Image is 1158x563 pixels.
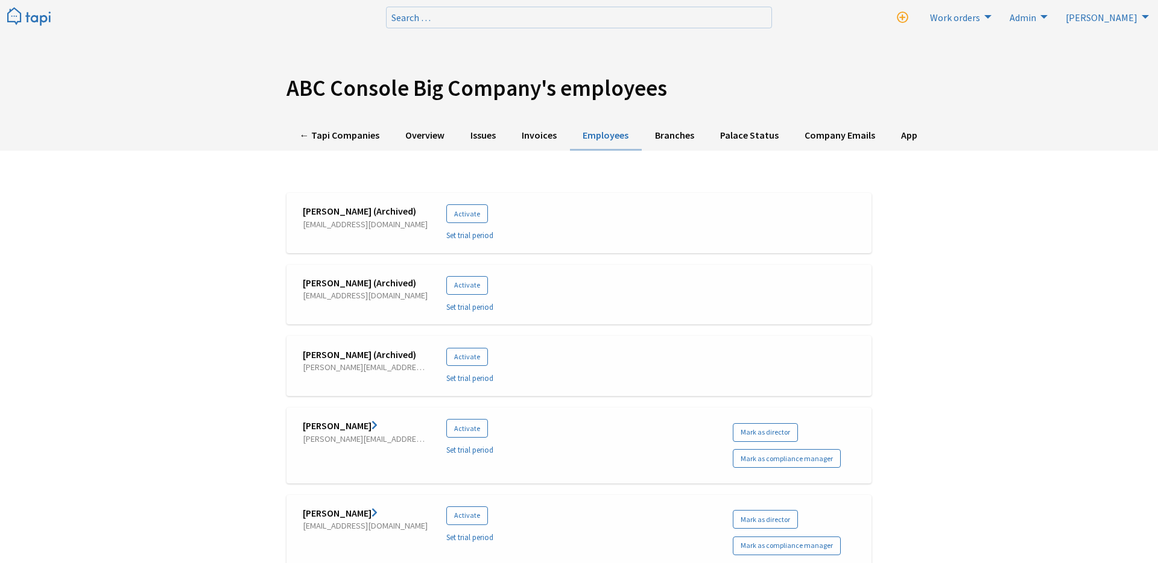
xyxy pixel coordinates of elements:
a: Set trial period [446,230,493,240]
a: App [888,121,931,151]
span: [PERSON_NAME] (Archived) [303,204,428,218]
button: Activate [446,348,488,366]
span: [PERSON_NAME] (Archived) [303,276,428,289]
a: Admin [1002,7,1051,27]
a: Set trial period [446,532,493,542]
a: Branches [642,121,707,151]
span: [EMAIL_ADDRESS][DOMAIN_NAME] [303,218,428,230]
span: [PERSON_NAME][EMAIL_ADDRESS][DOMAIN_NAME] [303,361,428,373]
button: Activate [446,276,488,295]
a: Set trial period [446,302,493,312]
span: Search … [391,11,431,24]
a: [PERSON_NAME] [1058,7,1152,27]
a: Mark as compliance manager [733,536,841,555]
a: Work orders [923,7,995,27]
button: Activate [446,204,488,223]
a: Mark as director [733,423,798,442]
li: Rebekah [1058,7,1152,27]
button: Activate [446,506,488,525]
i: New work order [897,12,908,24]
span: [PERSON_NAME][EMAIL_ADDRESS][DOMAIN_NAME] [303,433,428,445]
a: Company Emails [791,121,888,151]
a: Issues [457,121,508,151]
a: Set trial period [446,373,493,383]
a: Invoices [509,121,570,151]
a: Set trial period [446,445,493,454]
span: [PERSON_NAME] (Archived) [303,348,428,361]
span: [EMAIL_ADDRESS][DOMAIN_NAME] [303,520,428,532]
span: Work orders [930,11,980,24]
a: Mark as director [733,510,798,529]
button: Activate [446,419,488,438]
a: [PERSON_NAME] [303,507,378,519]
a: Overview [392,121,457,151]
span: Admin [1010,11,1036,24]
span: [EMAIL_ADDRESS][DOMAIN_NAME] [303,289,428,301]
span: [PERSON_NAME] [1066,11,1137,24]
a: Employees [570,121,642,151]
a: ← Tapi Companies [286,121,392,151]
img: Tapi logo [7,7,51,27]
a: Palace Status [707,121,791,151]
h1: ABC Console Big Company's employees [286,75,872,102]
a: [PERSON_NAME] [303,420,378,432]
a: Mark as compliance manager [733,449,841,468]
